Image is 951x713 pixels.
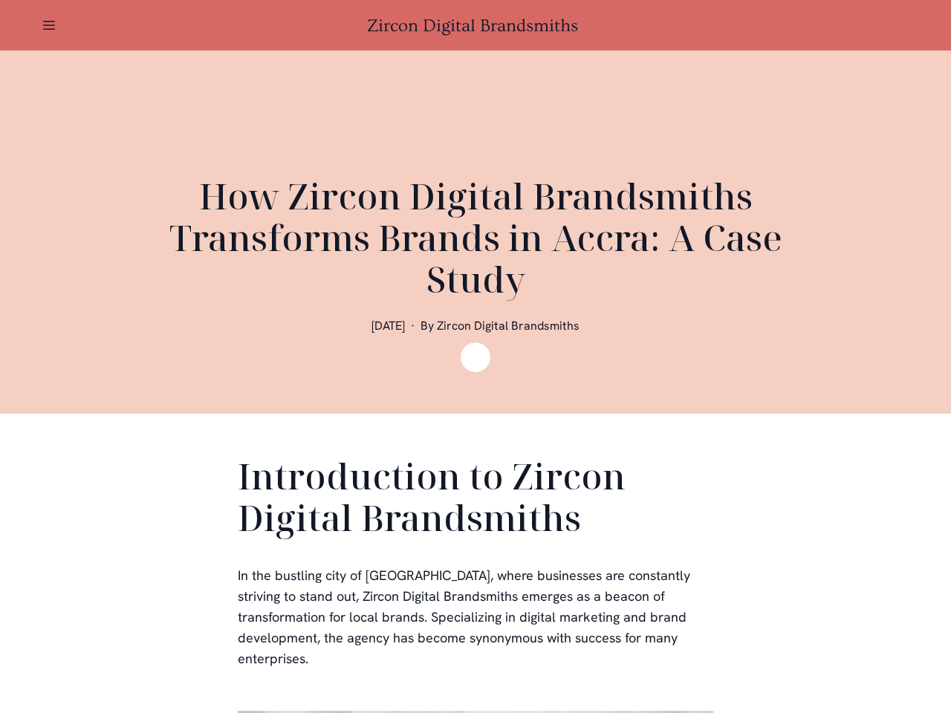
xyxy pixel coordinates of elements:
img: Zircon Digital Brandsmiths [461,342,490,372]
span: · [411,318,415,333]
h1: How Zircon Digital Brandsmiths Transforms Brands in Accra: A Case Study [119,175,832,300]
a: Zircon Digital Brandsmiths [367,16,584,36]
span: By Zircon Digital Brandsmiths [421,318,580,333]
h2: Introduction to Zircon Digital Brandsmiths [238,455,713,544]
p: In the bustling city of [GEOGRAPHIC_DATA], where businesses are constantly striving to stand out,... [238,565,713,669]
span: [DATE] [371,318,405,333]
